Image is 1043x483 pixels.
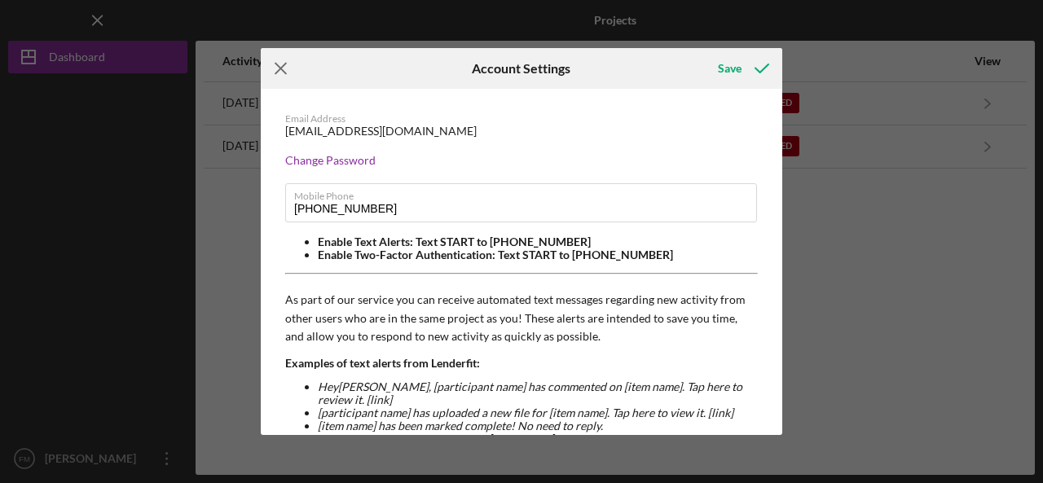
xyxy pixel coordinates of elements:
p: Examples of text alerts from Lenderfit: [285,354,758,372]
p: As part of our service you can receive automated text messages regarding new activity from other ... [285,291,758,345]
li: [item name] has been marked complete! No need to reply. [318,419,758,433]
div: [EMAIL_ADDRESS][DOMAIN_NAME] [285,125,477,138]
li: Hey [PERSON_NAME] , [participant name] has commented on [item name]. Tap here to review it. [link] [318,380,758,406]
div: Change Password [285,154,758,167]
li: Enable Text Alerts: Text START to [PHONE_NUMBER] [318,235,758,248]
h6: Account Settings [472,61,570,76]
li: [participant name] has uploaded a new file for [item name]. Tap here to view it. [link] [318,406,758,419]
div: Email Address [285,113,758,125]
div: Save [718,52,742,85]
li: Your Lenderfit verification code is [6 digit code] [318,433,758,446]
button: Save [702,52,782,85]
li: Enable Two-Factor Authentication: Text START to [PHONE_NUMBER] [318,248,758,261]
label: Mobile Phone [294,184,757,202]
